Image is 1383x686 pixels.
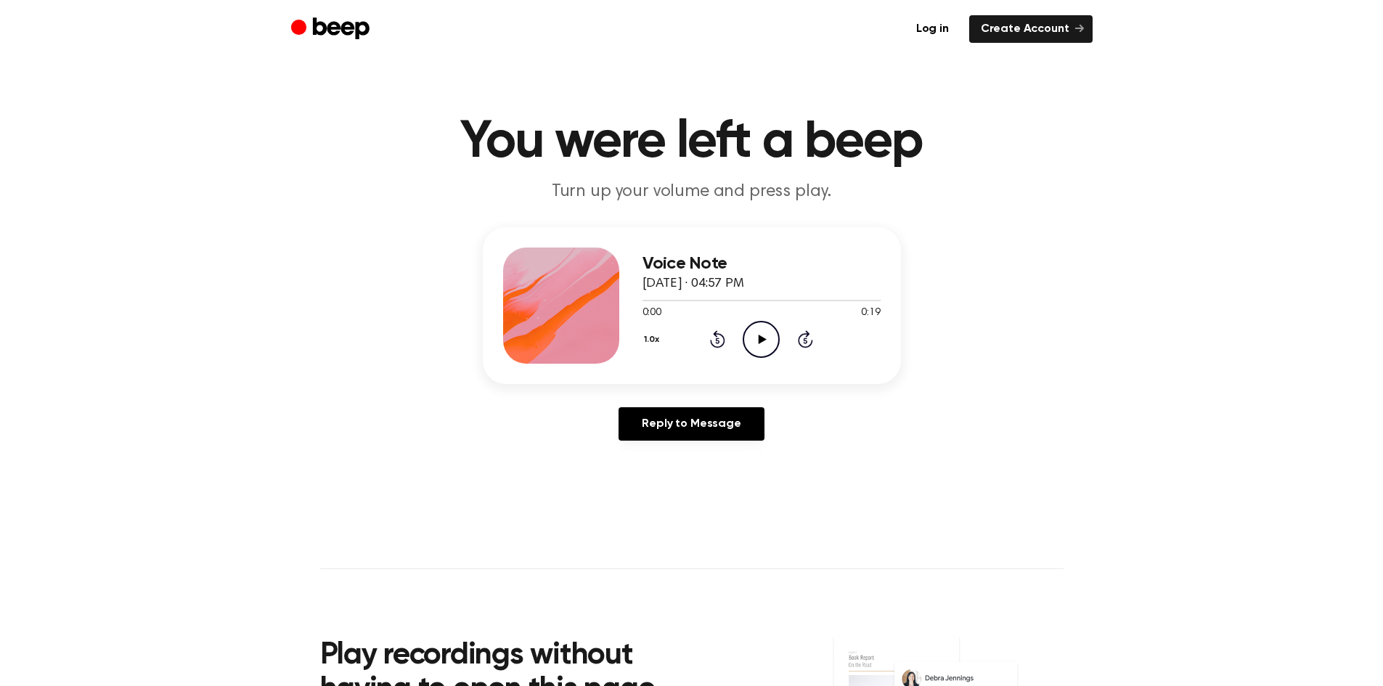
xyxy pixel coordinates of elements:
button: 1.0x [642,327,665,352]
a: Beep [291,15,373,44]
p: Turn up your volume and press play. [413,180,971,204]
span: [DATE] · 04:57 PM [642,277,744,290]
a: Reply to Message [619,407,764,441]
span: 0:00 [642,306,661,321]
a: Log in [905,15,960,43]
h1: You were left a beep [320,116,1064,168]
h3: Voice Note [642,254,881,274]
a: Create Account [969,15,1093,43]
span: 0:19 [861,306,880,321]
